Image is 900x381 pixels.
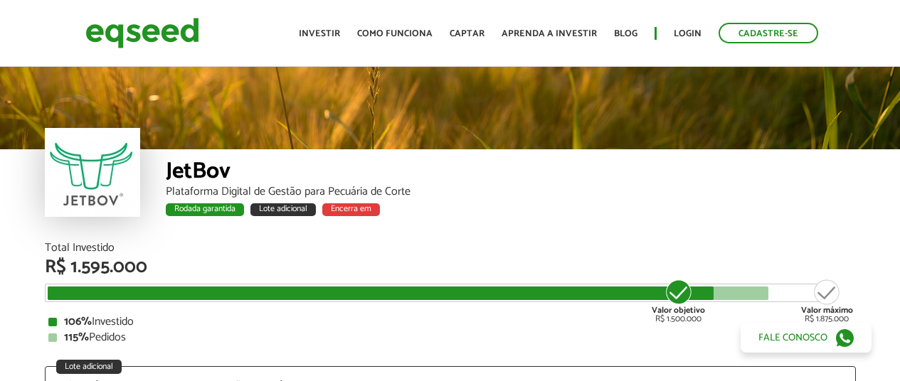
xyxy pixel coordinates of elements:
div: Pedidos [48,332,852,343]
img: EqSeed [85,14,199,52]
div: Plataforma Digital de Gestão para Pecuária de Corte [166,186,856,198]
a: Blog [614,29,637,38]
div: R$ 1.595.000 [45,258,856,277]
a: Captar [450,29,485,38]
div: Total Investido [45,242,856,254]
strong: Valor objetivo [652,304,705,317]
a: Como funciona [357,29,433,38]
a: Fale conosco [741,323,872,353]
div: Rodada garantida [166,203,244,216]
strong: 106% [64,312,92,331]
div: JetBov [166,160,856,186]
div: Lote adicional [250,203,316,216]
a: Cadastre-se [719,23,818,43]
div: Lote adicional [56,360,122,374]
a: Investir [299,29,340,38]
div: R$ 1.500.000 [652,278,705,323]
a: Aprenda a investir [502,29,597,38]
div: Investido [48,316,852,328]
div: R$ 1.875.000 [801,278,853,323]
strong: 115% [64,328,89,347]
a: Login [674,29,702,38]
strong: Valor máximo [801,304,853,317]
div: Encerra em [322,203,380,216]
